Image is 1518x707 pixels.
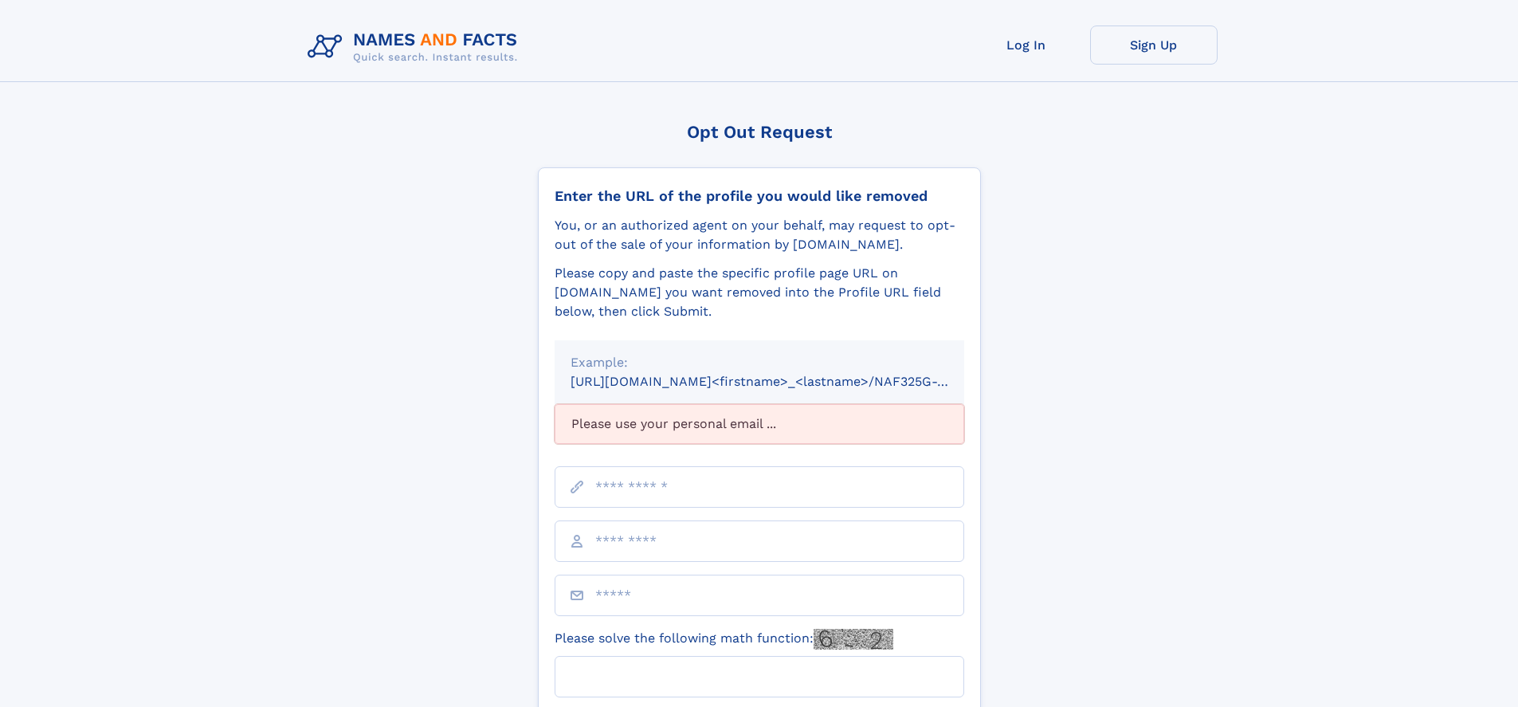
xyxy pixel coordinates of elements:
div: Enter the URL of the profile you would like removed [555,187,964,205]
div: You, or an authorized agent on your behalf, may request to opt-out of the sale of your informatio... [555,216,964,254]
a: Sign Up [1090,26,1218,65]
small: [URL][DOMAIN_NAME]<firstname>_<lastname>/NAF325G-xxxxxxxx [571,374,994,389]
div: Please use your personal email ... [555,404,964,444]
img: Logo Names and Facts [301,26,531,69]
div: Example: [571,353,948,372]
div: Please copy and paste the specific profile page URL on [DOMAIN_NAME] you want removed into the Pr... [555,264,964,321]
div: Opt Out Request [538,122,981,142]
a: Log In [963,26,1090,65]
label: Please solve the following math function: [555,629,893,650]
